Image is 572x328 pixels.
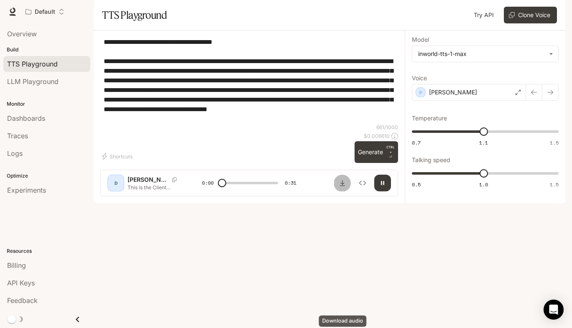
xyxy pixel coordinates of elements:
span: 0.7 [412,139,421,146]
span: 1.5 [550,181,559,188]
a: Try API [470,7,497,23]
span: 0:31 [285,179,296,187]
button: Clone Voice [504,7,557,23]
button: Shortcuts [100,150,136,163]
button: Open workspace menu [22,3,68,20]
span: 1.1 [479,139,488,146]
p: [PERSON_NAME] [128,175,169,184]
p: [PERSON_NAME] [429,88,477,97]
span: 1.5 [550,139,559,146]
button: Copy Voice ID [169,177,180,182]
span: 0:00 [202,179,214,187]
button: Download audio [334,175,351,191]
button: Inspect [354,175,371,191]
p: Temperature [412,115,447,121]
div: Open Intercom Messenger [544,300,564,320]
div: Download audio [319,315,367,327]
div: inworld-tts-1-max [412,46,558,62]
span: 1.0 [479,181,488,188]
p: Voice [412,75,427,81]
p: ⏎ [386,145,395,160]
span: 0.5 [412,181,421,188]
p: CTRL + [386,145,395,155]
p: Default [35,8,55,15]
div: D [109,176,123,190]
p: Model [412,37,429,43]
p: Talking speed [412,157,450,163]
div: inworld-tts-1-max [418,50,545,58]
button: GenerateCTRL +⏎ [355,141,398,163]
h1: TTS Playground [102,7,167,23]
p: This is the Client Subscriptions Edit form. Begin by selecting the client whose subscription you ... [128,184,182,191]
